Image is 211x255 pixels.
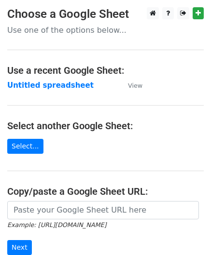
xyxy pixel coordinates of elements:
h4: Select another Google Sheet: [7,120,204,132]
a: View [118,81,142,90]
a: Select... [7,139,43,154]
p: Use one of the options below... [7,25,204,35]
h3: Choose a Google Sheet [7,7,204,21]
small: View [128,82,142,89]
input: Paste your Google Sheet URL here [7,201,199,219]
h4: Copy/paste a Google Sheet URL: [7,186,204,197]
input: Next [7,240,32,255]
h4: Use a recent Google Sheet: [7,65,204,76]
small: Example: [URL][DOMAIN_NAME] [7,221,106,228]
a: Untitled spreadsheet [7,81,94,90]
